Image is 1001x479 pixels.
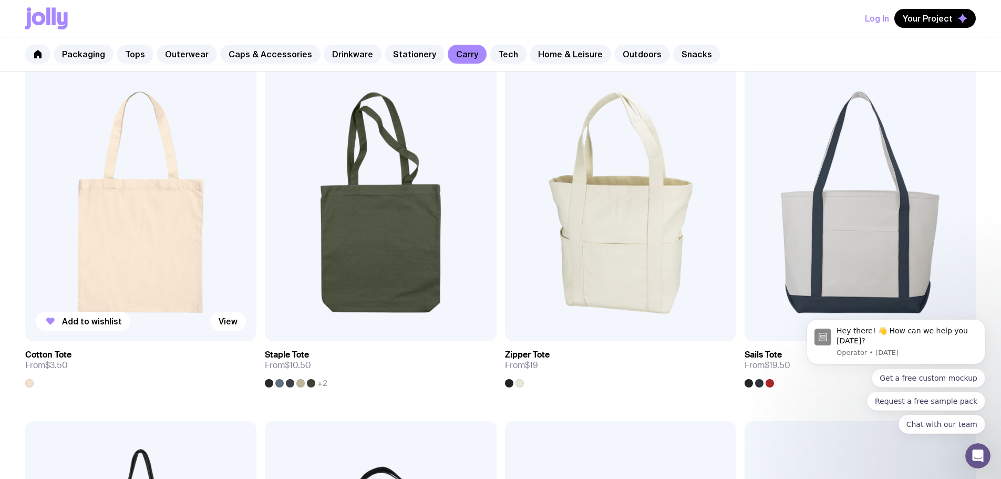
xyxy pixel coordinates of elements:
[530,45,611,64] a: Home & Leisure
[894,9,976,28] button: Your Project
[265,341,496,388] a: Staple ToteFrom$10.50+2
[490,45,527,64] a: Tech
[117,45,153,64] a: Tops
[525,360,538,371] span: $19
[505,341,736,388] a: Zipper ToteFrom$19
[285,360,311,371] span: $10.50
[157,45,217,64] a: Outerwear
[745,350,782,360] h3: Sails Tote
[965,443,990,468] iframe: Intercom live chat
[25,350,71,360] h3: Cotton Tote
[220,45,321,64] a: Caps & Accessories
[25,341,256,388] a: Cotton ToteFrom$3.50
[62,316,122,327] span: Add to wishlist
[765,360,790,371] span: $19.50
[865,9,889,28] button: Log In
[791,306,1001,474] iframe: Intercom notifications message
[505,350,550,360] h3: Zipper Tote
[210,312,246,331] a: View
[903,13,953,24] span: Your Project
[324,45,381,64] a: Drinkware
[265,360,311,371] span: From
[265,350,309,360] h3: Staple Tote
[505,360,538,371] span: From
[36,312,130,331] button: Add to wishlist
[448,45,487,64] a: Carry
[54,45,113,64] a: Packaging
[614,45,670,64] a: Outdoors
[25,360,68,371] span: From
[385,45,445,64] a: Stationery
[745,360,790,371] span: From
[317,379,327,388] span: +2
[745,341,976,388] a: Sails ToteFrom$19.50
[45,360,68,371] span: $3.50
[673,45,720,64] a: Snacks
